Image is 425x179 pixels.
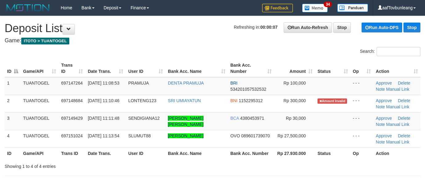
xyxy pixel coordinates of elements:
[21,95,59,112] td: TUANTOGEL
[376,87,385,92] a: Note
[333,22,351,33] a: Stop
[59,60,85,77] th: Trans ID: activate to sort column ascending
[302,4,328,12] img: Button%20Memo.svg
[21,38,69,44] span: ITOTO > TUANTOGEL
[376,98,392,103] a: Approve
[59,148,85,159] th: Trans ID
[239,98,263,103] span: Copy 1152295312 to clipboard
[398,98,410,103] a: Delete
[373,60,420,77] th: Action: activate to sort column ascending
[362,23,402,32] a: Run Auto-DPS
[230,116,239,121] span: BCA
[337,4,368,12] img: panduan.png
[241,133,270,138] span: Copy 089601739070 to clipboard
[61,133,83,138] span: 697151024
[324,2,332,7] span: 34
[21,77,59,95] td: TUANTOGEL
[230,98,237,103] span: BNI
[165,60,228,77] th: Bank Acc. Name: activate to sort column ascending
[5,95,21,112] td: 2
[168,133,203,138] a: [PERSON_NAME]
[85,148,126,159] th: Date Trans.
[376,104,385,109] a: Note
[360,47,420,56] label: Search:
[230,87,266,92] span: Copy 534201057532532 to clipboard
[88,98,119,103] span: [DATE] 11:10:46
[274,148,315,159] th: Rp 27.930.000
[398,133,410,138] a: Delete
[5,148,21,159] th: ID
[168,116,203,127] a: [PERSON_NAME] [PERSON_NAME]
[21,130,59,148] td: TUANTOGEL
[376,122,385,127] a: Note
[376,116,392,121] a: Approve
[234,25,277,30] span: Refreshing in:
[350,148,374,159] th: Op
[386,139,410,144] a: Manual Link
[61,98,83,103] span: 697148684
[5,38,420,44] h4: Game:
[386,122,410,127] a: Manual Link
[228,60,274,77] th: Bank Acc. Number: activate to sort column ascending
[284,81,306,85] span: Rp 100,000
[274,60,315,77] th: Amount: activate to sort column ascending
[403,23,420,32] a: Stop
[315,148,350,159] th: Status
[398,116,410,121] a: Delete
[5,3,51,12] img: MOTION_logo.png
[262,4,293,12] img: Feedback.jpg
[128,116,160,121] span: SENDIGIANA12
[5,22,420,35] h1: Deposit List
[376,139,385,144] a: Note
[88,81,119,85] span: [DATE] 11:08:53
[230,81,237,85] span: BRI
[21,112,59,130] td: TUANTOGEL
[315,60,350,77] th: Status: activate to sort column ascending
[5,161,172,169] div: Showing 1 to 4 of 4 entries
[126,148,165,159] th: User ID
[168,81,204,85] a: DENTA PRAMUJA
[5,130,21,148] td: 4
[376,133,392,138] a: Approve
[230,133,240,138] span: OVO
[350,60,374,77] th: Op: activate to sort column ascending
[284,98,306,103] span: Rp 300,000
[128,98,156,103] span: LONTENG123
[350,130,374,148] td: - - -
[168,98,201,103] a: SRI UMIAYATUN
[377,47,420,56] input: Search:
[165,148,228,159] th: Bank Acc. Name
[88,133,119,138] span: [DATE] 11:13:54
[373,148,420,159] th: Action
[85,60,126,77] th: Date Trans.: activate to sort column ascending
[5,60,21,77] th: ID: activate to sort column descending
[376,81,392,85] a: Approve
[61,81,83,85] span: 697147264
[260,25,277,30] strong: 00:00:07
[228,148,274,159] th: Bank Acc. Number
[350,95,374,112] td: - - -
[350,112,374,130] td: - - -
[128,133,151,138] span: SLUMUT88
[350,77,374,95] td: - - -
[21,60,59,77] th: Game/API: activate to sort column ascending
[286,116,306,121] span: Rp 30,000
[61,116,83,121] span: 697149429
[398,81,410,85] a: Delete
[88,116,119,121] span: [DATE] 11:11:48
[5,112,21,130] td: 3
[240,116,264,121] span: Copy 4380453971 to clipboard
[318,98,347,104] span: Amount is not matched
[128,81,149,85] span: PRAMUJA
[284,22,332,33] a: Run Auto-Refresh
[277,133,306,138] span: Rp 27,500,000
[386,104,410,109] a: Manual Link
[21,148,59,159] th: Game/API
[126,60,165,77] th: User ID: activate to sort column ascending
[386,87,410,92] a: Manual Link
[5,77,21,95] td: 1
